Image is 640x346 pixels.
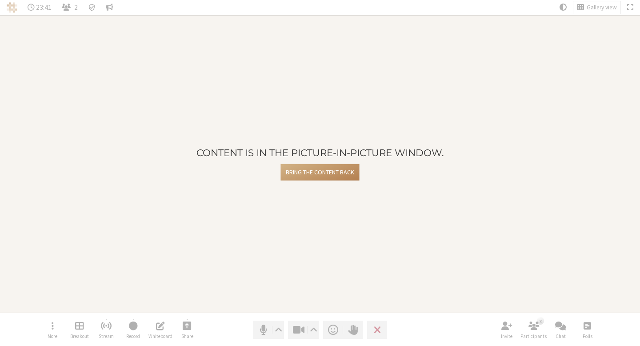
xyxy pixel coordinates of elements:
button: Conversation [102,1,116,14]
button: Start recording [121,318,146,342]
span: Invite [501,334,512,339]
span: Stream [99,334,114,339]
span: Gallery view [587,4,617,11]
div: Meeting details Encryption enabled [84,1,99,14]
button: Raise hand [343,321,363,338]
button: Audio settings [272,321,284,338]
button: End or leave meeting [367,321,387,338]
button: Bring the content back [281,164,359,181]
button: Send a reaction [323,321,343,338]
button: Start streaming [94,318,119,342]
button: Start sharing [175,318,200,342]
span: Chat [556,334,566,339]
div: Timer [24,1,56,14]
button: Open chat [548,318,573,342]
span: Participants [520,334,547,339]
h3: Content is in the Picture-in-Picture window. [196,147,444,157]
button: Video setting [308,321,319,338]
div: 2 [537,317,544,324]
button: Using system theme [556,1,570,14]
button: Invite participants (⌘+Shift+I) [494,318,519,342]
button: Change layout [573,1,620,14]
span: Whiteboard [148,334,172,339]
span: 2 [74,4,78,11]
span: 23:41 [36,4,52,11]
button: Fullscreen [624,1,637,14]
span: Polls [583,334,592,339]
button: Open participant list [58,1,81,14]
button: Open shared whiteboard [148,318,173,342]
span: More [48,334,57,339]
button: Manage Breakout Rooms [67,318,92,342]
span: Record [126,334,140,339]
img: Iotum [7,2,17,13]
span: Share [181,334,193,339]
span: Breakout [70,334,89,339]
button: Mute (⌘+Shift+A) [253,321,284,338]
button: Stop video (⌘+Shift+V) [288,321,319,338]
button: Open poll [575,318,600,342]
button: Open menu [40,318,65,342]
button: Open participant list [521,318,546,342]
